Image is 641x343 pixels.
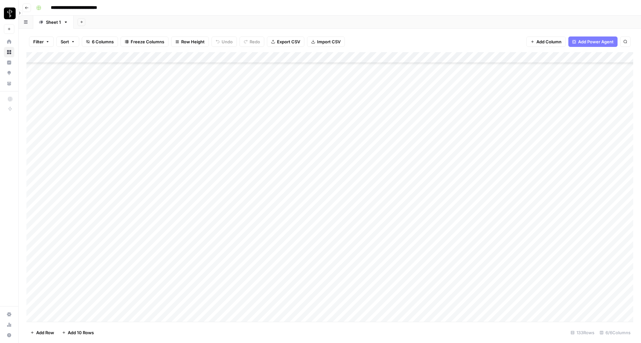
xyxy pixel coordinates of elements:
button: Workspace: LP Production Workloads [4,5,14,21]
div: Sheet 1 [46,19,61,25]
a: Insights [4,57,14,68]
button: Undo [211,36,237,47]
button: Add Power Agent [568,36,618,47]
span: Export CSV [277,38,300,45]
button: Export CSV [267,36,304,47]
button: Filter [29,36,54,47]
a: Your Data [4,78,14,89]
a: Home [4,36,14,47]
a: Browse [4,47,14,57]
span: Add Column [536,38,561,45]
span: Undo [222,38,233,45]
span: Filter [33,38,44,45]
span: Add 10 Rows [68,329,94,336]
button: Add Row [26,327,58,338]
span: Row Height [181,38,205,45]
div: 133 Rows [568,327,597,338]
div: 6/6 Columns [597,327,633,338]
span: 6 Columns [92,38,114,45]
a: Usage [4,320,14,330]
img: LP Production Workloads Logo [4,7,16,19]
button: Help + Support [4,330,14,340]
span: Sort [61,38,69,45]
button: 6 Columns [82,36,118,47]
span: Freeze Columns [131,38,164,45]
span: Redo [250,38,260,45]
button: Sort [56,36,79,47]
span: Add Power Agent [578,38,614,45]
button: Add Column [526,36,566,47]
button: Row Height [171,36,209,47]
a: Sheet 1 [33,16,74,29]
a: Opportunities [4,68,14,78]
span: Add Row [36,329,54,336]
span: Import CSV [317,38,341,45]
button: Import CSV [307,36,345,47]
button: Freeze Columns [121,36,168,47]
button: Add 10 Rows [58,327,98,338]
a: Settings [4,309,14,320]
button: Redo [240,36,264,47]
